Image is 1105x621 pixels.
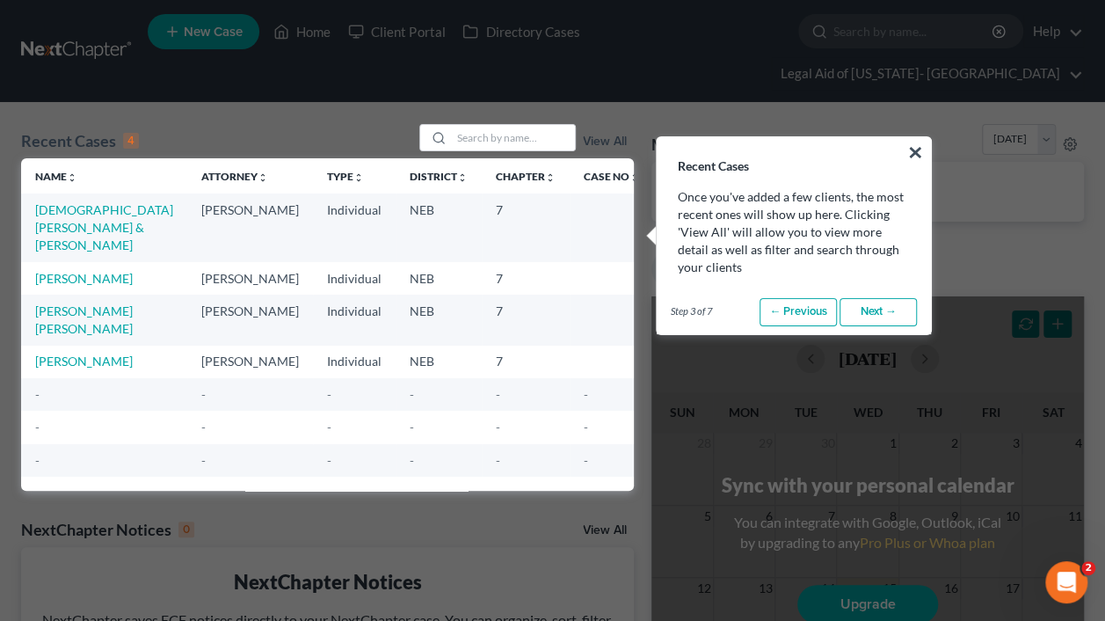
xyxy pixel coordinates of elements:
span: - [584,387,588,402]
span: - [410,420,414,435]
a: Typeunfold_more [327,170,364,183]
span: - [201,387,206,402]
span: - [35,420,40,435]
td: [PERSON_NAME] [187,346,313,378]
td: 7 [482,262,570,295]
input: Search by name... [452,125,575,150]
td: NEB [396,262,482,295]
span: - [327,453,331,468]
i: unfold_more [353,172,364,183]
td: NEB [396,194,482,261]
a: Districtunfold_more [410,170,468,183]
td: Individual [313,194,396,261]
a: View All [583,135,627,148]
td: NEB [396,295,482,345]
a: [DEMOGRAPHIC_DATA][PERSON_NAME] & [PERSON_NAME] [35,202,173,252]
td: Individual [313,262,396,295]
td: [PERSON_NAME] [187,194,313,261]
p: Once you've added a few clients, the most recent ones will show up here. Clicking 'View All' will... [678,188,910,276]
td: 7 [482,295,570,345]
span: - [496,387,500,402]
td: NEB [396,346,482,378]
span: - [496,453,500,468]
td: Individual [313,295,396,345]
span: - [327,387,331,402]
span: - [410,453,414,468]
button: × [907,138,924,166]
td: [PERSON_NAME] [187,295,313,345]
span: - [410,387,414,402]
a: Attorneyunfold_more [201,170,268,183]
a: Chapterunfold_more [496,170,556,183]
span: - [201,453,206,468]
span: - [201,420,206,435]
a: Next → [840,298,917,326]
span: - [35,387,40,402]
i: unfold_more [629,172,640,183]
span: - [35,453,40,468]
a: [PERSON_NAME] [35,271,133,286]
td: [PERSON_NAME] [187,262,313,295]
i: unfold_more [258,172,268,183]
iframe: Intercom live chat [1045,561,1087,603]
a: [PERSON_NAME] [PERSON_NAME] [35,303,133,336]
i: unfold_more [67,172,77,183]
a: Case Nounfold_more [584,170,640,183]
td: Individual [313,346,396,378]
span: 2 [1081,561,1095,575]
h3: Recent Cases [657,137,931,174]
a: ← Previous [760,298,837,326]
span: - [496,420,500,435]
td: 7 [482,194,570,261]
span: - [584,420,588,435]
span: - [584,453,588,468]
a: [PERSON_NAME] [35,354,133,369]
span: - [327,420,331,435]
i: unfold_more [457,172,468,183]
div: Recent Cases [21,130,139,151]
a: Nameunfold_more [35,170,77,183]
div: 4 [123,133,139,149]
span: Step 3 of 7 [671,304,712,318]
i: unfold_more [545,172,556,183]
td: 7 [482,346,570,378]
